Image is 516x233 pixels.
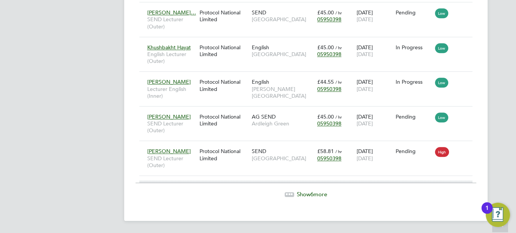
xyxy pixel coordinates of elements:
span: [DATE] [356,120,373,127]
div: In Progress [396,78,431,85]
span: / hr [335,114,342,120]
span: / hr [335,79,342,85]
span: 05950398 [317,16,341,23]
a: [PERSON_NAME]SEND Lecturer (Outer)Protocol National LimitedSEND[GEOGRAPHIC_DATA]£58.81 / hr059503... [145,144,472,150]
span: 05950398 [317,86,341,92]
div: Pending [396,113,431,120]
span: / hr [335,10,342,16]
span: High [435,147,449,157]
div: Protocol National Limited [198,40,250,61]
div: [DATE] [354,40,394,61]
span: / hr [335,45,342,50]
span: Low [435,43,448,53]
span: [GEOGRAPHIC_DATA] [252,155,313,162]
span: 05950398 [317,155,341,162]
span: Low [435,78,448,88]
div: Pending [396,148,431,155]
span: [GEOGRAPHIC_DATA] [252,51,313,58]
div: [DATE] [354,75,394,96]
div: Protocol National Limited [198,75,250,96]
div: [DATE] [354,5,394,27]
span: Low [435,113,448,122]
span: [DATE] [356,51,373,58]
div: Protocol National Limited [198,109,250,131]
span: [PERSON_NAME] [147,148,191,155]
span: Low [435,8,448,18]
span: SEND Lecturer (Outer) [147,155,196,169]
a: Khushbakht HayatEnglish Lecturer (Outer)Protocol National LimitedEnglish[GEOGRAPHIC_DATA]£45.00 /... [145,40,472,46]
span: 05950398 [317,51,341,58]
span: English [252,78,269,85]
span: [PERSON_NAME][GEOGRAPHIC_DATA] [252,86,313,99]
div: In Progress [396,44,431,51]
span: Lecturer English (Inner) [147,86,196,99]
span: £44.55 [317,78,334,85]
span: SEND Lecturer (Outer) [147,120,196,134]
span: Ardleigh Green [252,120,313,127]
span: SEND [252,148,266,155]
span: [DATE] [356,86,373,92]
a: [PERSON_NAME]…SEND Lecturer (Outer)Protocol National LimitedSEND[GEOGRAPHIC_DATA]£45.00 / hr05950... [145,5,472,11]
span: English [252,44,269,51]
span: £58.81 [317,148,334,155]
span: SEND Lecturer (Outer) [147,16,196,30]
div: Pending [396,9,431,16]
span: [PERSON_NAME] [147,113,191,120]
span: [DATE] [356,155,373,162]
span: £45.00 [317,44,334,51]
span: AG SEND [252,113,276,120]
span: [PERSON_NAME]… [147,9,196,16]
button: Open Resource Center, 1 new notification [486,203,510,227]
span: £45.00 [317,113,334,120]
span: / hr [335,149,342,154]
span: 05950398 [317,120,341,127]
span: Khushbakht Hayat [147,44,191,51]
div: Protocol National Limited [198,144,250,165]
div: [DATE] [354,144,394,165]
div: 1 [485,208,489,218]
span: English Lecturer (Outer) [147,51,196,64]
a: [PERSON_NAME]Lecturer English (Inner)Protocol National LimitedEnglish[PERSON_NAME][GEOGRAPHIC_DAT... [145,74,472,81]
span: [PERSON_NAME] [147,78,191,85]
span: [GEOGRAPHIC_DATA] [252,16,313,23]
span: 6 [310,191,313,198]
div: [DATE] [354,109,394,131]
span: Show more [297,191,327,198]
span: SEND [252,9,266,16]
span: [DATE] [356,16,373,23]
a: [PERSON_NAME]SEND Lecturer (Outer)Protocol National LimitedAG SENDArdleigh Green£45.00 / hr059503... [145,109,472,116]
div: Protocol National Limited [198,5,250,27]
span: £45.00 [317,9,334,16]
